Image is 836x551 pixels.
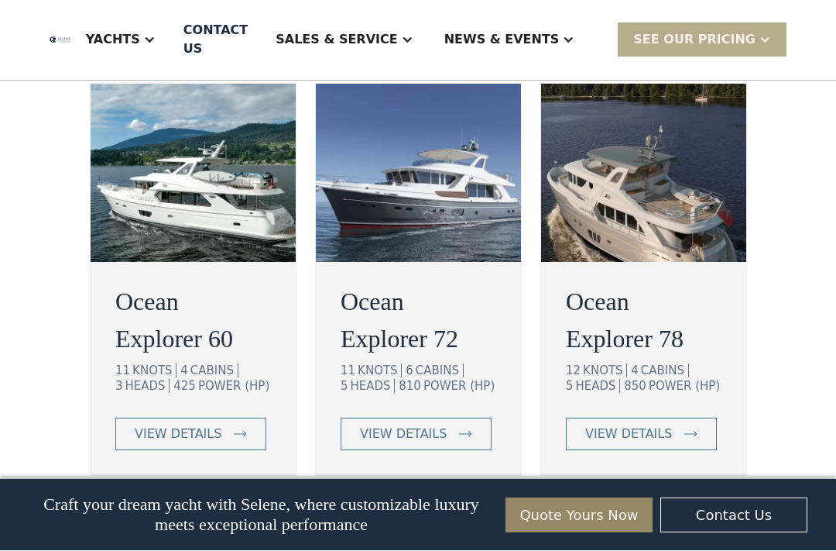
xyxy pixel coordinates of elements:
p: Craft your dream yacht with Selene, where customizable luxury meets exceptional performance [29,495,494,536]
img: icon [234,432,247,438]
img: logo [50,37,70,44]
img: icon [684,432,697,438]
a: Contact Us [660,498,807,533]
div: 5 [566,380,574,394]
div: HEADS [351,380,396,394]
div: CABINS [190,364,238,378]
a: Ocean Explorer 72 [341,284,496,358]
a: view details [341,418,492,451]
div: HEADS [125,380,170,394]
div: Yachts [70,9,171,71]
div: 11 [115,364,130,378]
div: view details [135,425,221,444]
div: KNOTS [132,364,176,378]
div: Yachts [86,31,140,50]
a: Ocean Explorer 78 [566,284,721,358]
div: 5 [341,380,348,394]
div: CABINS [416,364,464,378]
div: 11 [341,364,355,378]
img: icon [459,432,472,438]
a: view details [566,418,717,451]
div: HEADS [576,380,621,394]
div: SEE Our Pricing [633,31,755,50]
a: view details [115,418,266,451]
div: Sales & Service [260,9,428,71]
div: KNOTS [583,364,627,378]
div: News & EVENTS [444,31,560,50]
div: SEE Our Pricing [618,23,786,57]
div: Sales & Service [276,31,397,50]
img: ocean going trawler [541,84,746,263]
div: 3 [115,380,123,394]
div: POWER (HP) [198,380,269,394]
div: 850 [624,380,646,394]
div: view details [585,425,672,444]
div: POWER (HP) [423,380,495,394]
div: 810 [399,380,421,394]
img: ocean going trawler [91,84,296,263]
div: 4 [180,364,188,378]
div: Contact US [183,22,248,59]
img: ocean going trawler [316,84,521,263]
a: Ocean Explorer 60 [115,284,271,358]
div: view details [360,425,447,444]
div: KNOTS [358,364,402,378]
div: News & EVENTS [429,9,591,71]
a: Quote Yours Now [505,498,653,533]
div: 425 [173,380,196,394]
div: 6 [406,364,413,378]
div: 4 [631,364,639,378]
div: 12 [566,364,581,378]
div: CABINS [641,364,689,378]
div: POWER (HP) [649,380,720,394]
